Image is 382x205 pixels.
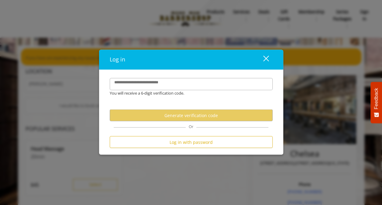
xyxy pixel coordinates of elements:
[105,90,268,97] div: You will receive a 6-digit verification code.
[370,82,382,123] button: Feedback - Show survey
[252,53,273,66] button: close dialog
[373,88,379,109] span: Feedback
[110,109,273,121] button: Generate verification code
[256,55,268,64] div: close dialog
[110,136,273,148] button: Log in with password
[110,56,125,63] span: Log in
[186,124,196,129] span: Or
